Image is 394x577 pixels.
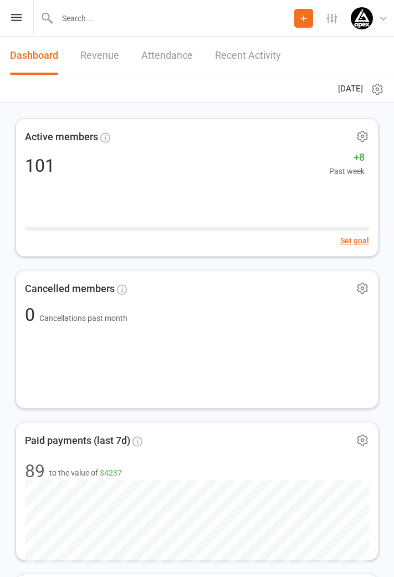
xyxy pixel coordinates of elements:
a: Recent Activity [215,37,281,75]
span: Paid payments (last 7d) [25,433,130,449]
a: Revenue [80,37,119,75]
span: Cancelled members [25,281,115,297]
span: Cancellations past month [39,314,127,323]
span: $4237 [100,468,122,477]
span: Active members [25,129,98,145]
input: Search... [54,11,294,26]
button: Set goal [340,234,369,247]
a: Dashboard [10,37,58,75]
span: 0 [25,304,39,325]
span: to the value of [49,467,122,480]
img: thumb_image1745496852.png [351,7,373,29]
div: 101 [25,157,55,175]
span: Past week [329,165,365,177]
a: Attendance [141,37,193,75]
div: 89 [25,462,45,480]
span: [DATE] [338,82,363,95]
span: +8 [329,150,365,166]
